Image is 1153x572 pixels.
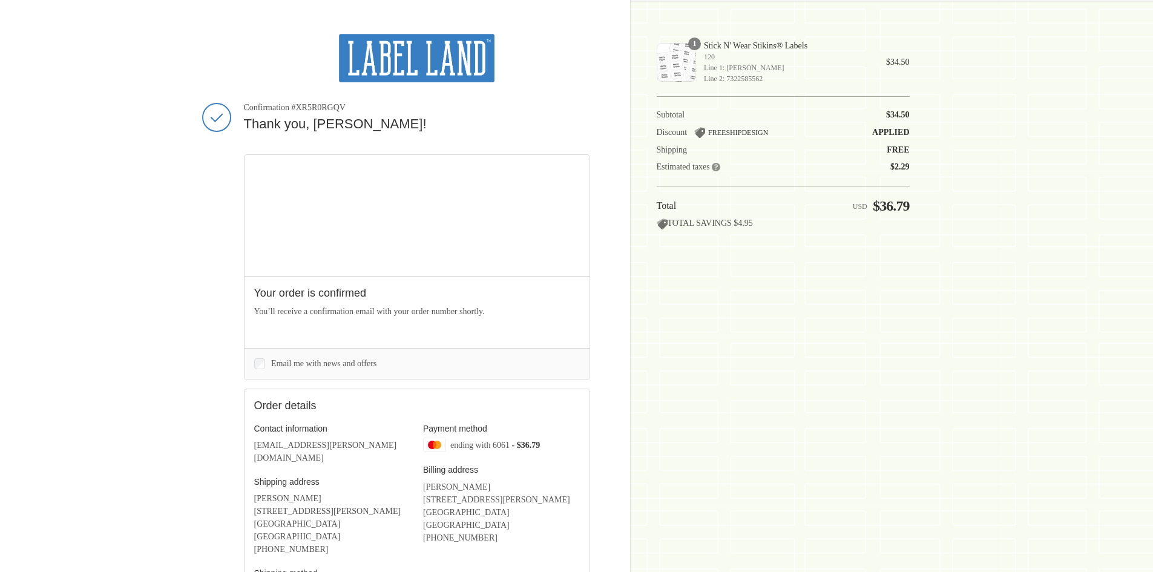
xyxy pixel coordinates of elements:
[254,305,580,318] p: You’ll receive a confirmation email with your order number shortly.
[339,34,494,82] img: Label Land
[657,156,813,173] th: Estimated taxes
[886,58,910,67] span: $34.50
[704,62,869,73] span: Line 1: [PERSON_NAME]
[254,492,411,556] address: [PERSON_NAME] [STREET_ADDRESS][PERSON_NAME] [GEOGRAPHIC_DATA] [GEOGRAPHIC_DATA] ‎[PHONE_NUMBER]
[734,219,753,228] span: $4.95
[271,359,376,368] span: Email me with news and offers
[688,38,701,50] span: 1
[657,128,688,137] span: Discount
[872,128,909,137] span: Applied
[244,102,590,113] span: Confirmation #XR5R0RGQV
[704,73,869,84] span: Line 2: 7322585562
[657,219,732,228] span: TOTAL SAVINGS
[512,440,540,449] span: - $36.79
[657,43,695,82] img: Stick N' Wear Stikins® Labels - 120
[890,162,910,171] span: $2.29
[244,116,590,133] h2: Thank you, [PERSON_NAME]!
[254,399,417,413] h2: Order details
[657,200,677,211] span: Total
[886,110,910,119] span: $34.50
[887,145,909,154] span: Free
[254,286,580,300] h2: Your order is confirmed
[873,198,909,214] span: $36.79
[450,440,510,449] span: ending with 6061
[657,145,688,154] span: Shipping
[254,423,411,434] h3: Contact information
[245,155,590,276] iframe: Google map displaying pin point of shipping address: Highland Park, New Jersey
[423,464,580,475] h3: Billing address
[254,476,411,487] h3: Shipping address
[704,51,869,62] span: 120
[423,423,580,434] h3: Payment method
[423,481,580,544] address: [PERSON_NAME] [STREET_ADDRESS][PERSON_NAME] [GEOGRAPHIC_DATA] [GEOGRAPHIC_DATA] ‎[PHONE_NUMBER]
[245,155,590,276] div: Google map displaying pin point of shipping address: Highland Park, New Jersey
[853,202,867,211] span: USD
[708,128,768,137] span: FREESHIPDESIGN
[704,41,869,51] span: Stick N' Wear Stikins® Labels
[254,441,397,462] bdo: [EMAIL_ADDRESS][PERSON_NAME][DOMAIN_NAME]
[657,110,813,120] th: Subtotal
